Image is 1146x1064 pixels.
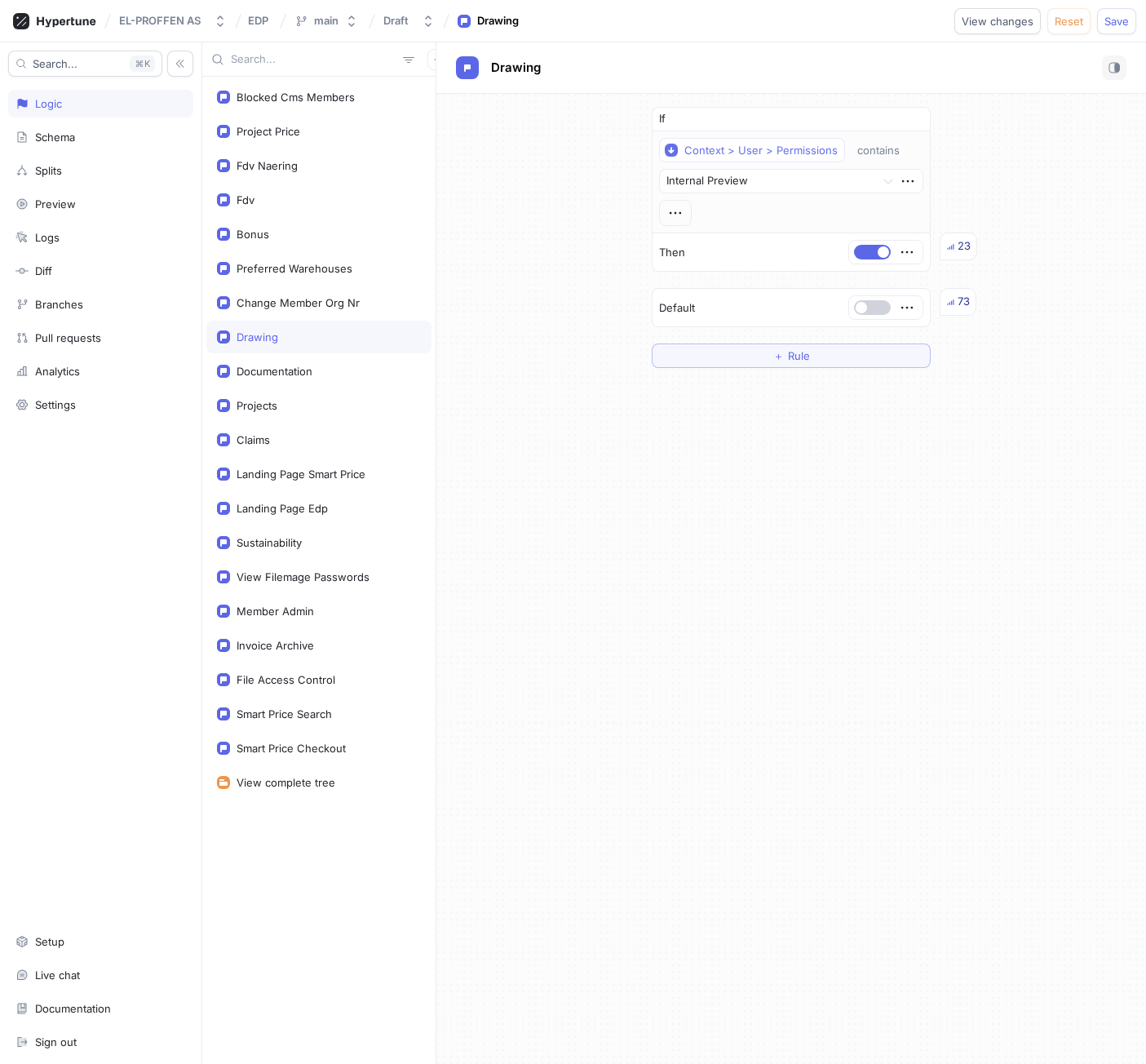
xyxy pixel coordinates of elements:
[477,13,519,29] div: Drawing
[35,97,62,110] div: Logic
[1055,16,1083,26] span: Reset
[33,59,77,69] span: Search...
[8,995,193,1022] a: Documentation
[237,296,360,309] div: Change Member Org Nr
[237,91,355,104] div: Blocked Cms Members
[237,570,369,583] div: View Filemage Passwords
[35,164,62,177] div: Splits
[788,351,810,361] span: Rule
[35,365,80,378] div: Analytics
[652,344,931,368] button: ＋Rule
[954,8,1041,34] button: View changes
[962,16,1033,26] span: View changes
[237,159,298,172] div: Fdv Naering
[237,776,335,789] div: View complete tree
[119,14,201,28] div: EL-PROFFEN AS
[231,51,396,68] input: Search...
[659,138,845,162] button: Context > User > Permissions
[130,55,155,72] div: K
[237,193,254,206] div: Fdv
[958,238,971,255] div: 23
[288,7,365,34] button: main
[237,536,302,549] div: Sustainability
[237,228,269,241] div: Bonus
[1104,16,1129,26] span: Save
[237,468,365,481] div: Landing Page Smart Price
[237,673,335,686] div: File Access Control
[491,61,541,74] span: Drawing
[684,144,838,157] div: Context > User > Permissions
[237,742,346,755] div: Smart Price Checkout
[35,231,60,244] div: Logs
[237,262,352,275] div: Preferred Warehouses
[35,969,80,982] div: Live chat
[35,264,52,277] div: Diff
[237,330,278,344] div: Drawing
[237,605,314,618] div: Member Admin
[35,1035,77,1048] div: Sign out
[35,197,76,211] div: Preview
[237,707,332,720] div: Smart Price Search
[659,111,666,127] p: If
[35,131,75,144] div: Schema
[659,300,695,317] p: Default
[113,7,233,34] button: EL-PROFFEN AS
[314,14,338,28] div: main
[248,15,268,26] span: EDP
[237,433,270,446] div: Claims
[35,1002,111,1015] div: Documentation
[1097,8,1136,34] button: Save
[237,125,300,138] div: Project Price
[383,14,409,28] div: Draft
[857,144,900,157] div: contains
[35,398,76,411] div: Settings
[237,502,328,515] div: Landing Page Edp
[8,51,162,77] button: Search...K
[659,245,685,261] p: Then
[35,331,101,344] div: Pull requests
[850,138,923,162] button: contains
[237,365,312,378] div: Documentation
[377,7,441,34] button: Draft
[1047,8,1091,34] button: Reset
[35,935,64,948] div: Setup
[35,298,83,311] div: Branches
[773,351,784,361] span: ＋
[958,294,970,310] div: 73
[237,399,277,412] div: Projects
[237,639,314,652] div: Invoice Archive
